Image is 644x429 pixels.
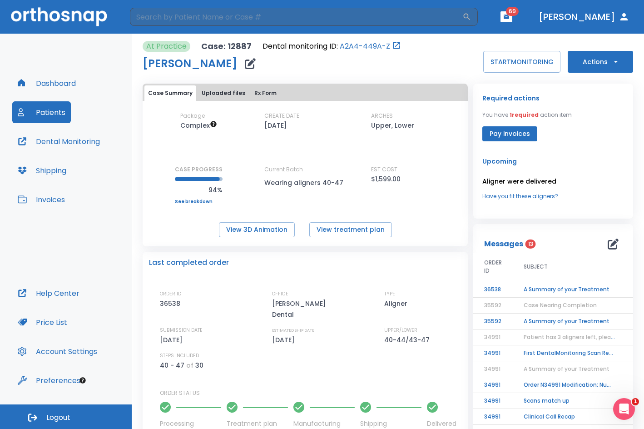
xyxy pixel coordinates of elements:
td: Order N34991 Modification: Number of requested steps! [513,377,626,393]
p: Current Batch [264,165,346,174]
span: 34991 [484,365,500,373]
div: Open patient in dental monitoring portal [263,41,401,52]
p: Delivered [427,419,456,429]
h1: [PERSON_NAME] [143,58,238,69]
p: UPPER/LOWER [384,326,417,334]
p: Required actions [482,93,540,104]
p: ORDER ID [160,290,181,298]
p: TYPE [384,290,395,298]
p: Upper, Lower [371,120,414,131]
a: See breakdown [175,199,223,205]
img: Orthosnap [11,7,107,26]
button: Rx Form [251,85,280,101]
span: 69 [506,7,519,16]
p: [DATE] [272,334,298,345]
p: STEPS INCLUDED [160,352,199,360]
span: 1 required [510,111,539,119]
button: Patients [12,101,71,123]
p: Dental monitoring ID: [263,41,338,52]
input: Search by Patient Name or Case # [130,8,462,26]
button: Help Center [12,282,85,304]
p: ORDER STATUS [160,389,461,397]
span: 1 [632,398,639,405]
button: Dashboard [12,72,81,94]
p: [DATE] [264,120,287,131]
p: Package [180,112,205,120]
td: 34991 [473,377,513,393]
td: 34991 [473,409,513,425]
p: Processing [160,419,221,429]
p: 94% [175,185,223,195]
p: 36538 [160,298,183,309]
button: Preferences [12,369,86,391]
p: SUBMISSION DATE [160,326,203,334]
a: Account Settings [12,340,103,362]
p: Shipping [360,419,421,429]
button: STARTMONITORING [483,51,560,73]
button: View treatment plan [309,222,392,237]
span: Case Nearing Completion [524,301,597,309]
iframe: Intercom live chat [613,398,635,420]
button: Price List [12,311,73,333]
button: Invoices [12,189,70,210]
td: A Summary of your Treatment [513,314,626,329]
p: [DATE] [160,334,186,345]
p: 40 - 47 [160,360,184,371]
p: $1,599.00 [371,174,401,185]
p: of [186,360,193,371]
p: Upcoming [482,156,624,167]
p: Aligner were delivered [482,176,624,187]
td: A Summary of your Treatment [513,282,626,298]
button: Actions [568,51,633,73]
a: A2A4-449A-Z [340,41,390,52]
button: Pay invoices [482,126,537,141]
button: Dental Monitoring [12,130,105,152]
button: Uploaded files [198,85,249,101]
p: Messages [484,239,523,249]
span: 35592 [484,301,501,309]
div: Tooltip anchor [79,376,87,384]
td: 36538 [473,282,513,298]
p: Wearing aligners 40-47 [264,177,346,188]
p: Treatment plan [227,419,288,429]
td: First DentalMonitoring Scan Review! [513,345,626,361]
p: 30 [195,360,203,371]
div: tabs [144,85,466,101]
p: Last completed order [149,257,229,268]
td: 35592 [473,314,513,329]
p: OFFICE [272,290,288,298]
span: A Summary of your Treatment [524,365,609,373]
button: [PERSON_NAME] [535,9,633,25]
button: View 3D Animation [219,222,295,237]
a: Have you fit these aligners? [482,192,624,200]
span: SUBJECT [524,263,548,271]
td: Scans match up [513,393,626,409]
p: EST COST [371,165,397,174]
span: Logout [46,413,70,423]
p: You have action item [482,111,572,119]
p: Case: 12887 [201,41,252,52]
p: Manufacturing [293,419,355,429]
span: Up to 50 Steps (100 aligners) [180,121,217,130]
p: 40-44/43-47 [384,334,433,345]
span: 13 [525,239,536,249]
td: Clinical Call Recap [513,409,626,425]
p: ARCHES [371,112,393,120]
p: [PERSON_NAME] Dental [272,298,349,320]
td: 34991 [473,345,513,361]
p: CREATE DATE [264,112,299,120]
p: At Practice [146,41,187,52]
p: Aligner [384,298,411,309]
span: 34991 [484,333,500,341]
p: ESTIMATED SHIP DATE [272,326,314,334]
p: CASE PROGRESS [175,165,223,174]
td: 34991 [473,393,513,409]
span: ORDER ID [484,259,502,275]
